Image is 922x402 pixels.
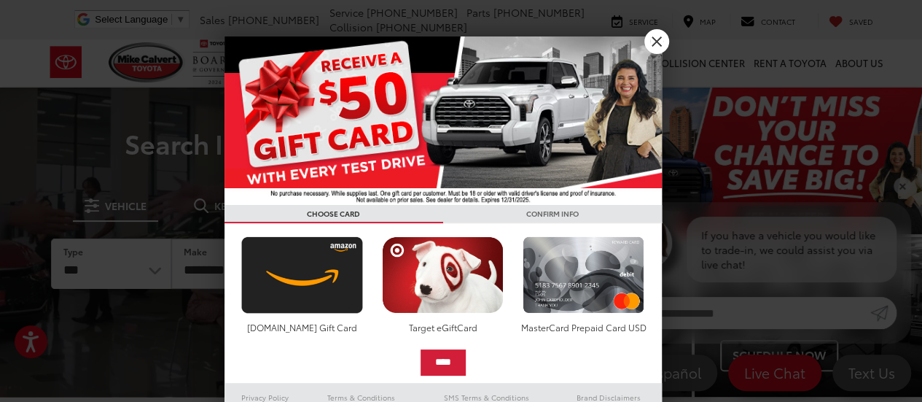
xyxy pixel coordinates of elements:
[238,321,367,333] div: [DOMAIN_NAME] Gift Card
[378,321,507,333] div: Target eGiftCard
[443,205,662,223] h3: CONFIRM INFO
[519,236,648,314] img: mastercard.png
[224,36,662,205] img: 55838_top_625864.jpg
[238,236,367,314] img: amazoncard.png
[378,236,507,314] img: targetcard.png
[224,205,443,223] h3: CHOOSE CARD
[519,321,648,333] div: MasterCard Prepaid Card USD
